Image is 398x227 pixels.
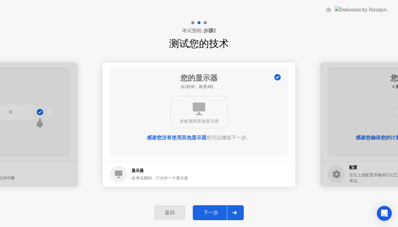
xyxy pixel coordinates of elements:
[180,72,218,84] h1: 您的显示器
[176,118,222,124] div: 未检测到其他显示器
[180,84,218,90] h5: 自1秒前，检查4秒。
[203,28,216,33] b: 步骤2
[128,134,270,141] div: 您可以继续下一步。
[326,6,331,14] div: 由
[193,205,244,220] button: 下一步
[132,168,188,174] h5: 显示器
[156,210,183,216] div: 返回
[169,36,229,51] h1: 测试您的技术
[154,205,185,220] button: 返回
[147,135,206,140] b: 感谢您没有使用其他显示器
[335,6,387,13] img: Delivered by Rosalyn
[377,206,392,221] div: Open Intercom Messenger
[132,175,188,181] div: 在考试期间，只允许一个显示器
[195,210,227,216] div: 下一步
[182,27,216,35] h4: 考试预检:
